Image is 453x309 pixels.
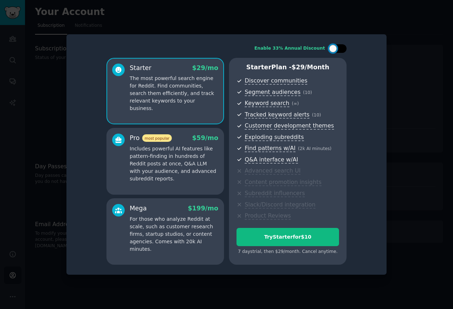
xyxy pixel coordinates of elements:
[237,249,339,255] div: 7 days trial, then $ 29 /month . Cancel anytime.
[130,134,172,143] div: Pro
[192,134,218,141] span: $ 59 /mo
[245,145,295,152] span: Find patterns w/AI
[245,122,334,130] span: Customer development themes
[237,63,339,72] p: Starter Plan -
[292,101,299,106] span: ( ∞ )
[245,134,304,141] span: Exploding subreddits
[312,113,321,118] span: ( 10 )
[245,167,300,175] span: Advanced search UI
[130,75,218,112] p: The most powerful search engine for Reddit. Find communities, search them efficiently, and track ...
[142,134,172,142] span: most popular
[245,190,305,197] span: Subreddit influencers
[130,215,218,253] p: For those who analyze Reddit at scale, such as customer research firms, startup studios, or conte...
[245,156,298,164] span: Q&A interface w/AI
[245,100,289,107] span: Keyword search
[254,45,325,52] div: Enable 33% Annual Discount
[130,204,147,213] div: Mega
[245,179,322,186] span: Content promotion insights
[192,64,218,71] span: $ 29 /mo
[245,111,309,119] span: Tracked keyword alerts
[303,90,312,95] span: ( 10 )
[188,205,218,212] span: $ 199 /mo
[130,64,151,73] div: Starter
[292,64,329,71] span: $ 29 /month
[245,89,300,96] span: Segment audiences
[245,77,307,85] span: Discover communities
[237,233,339,241] div: Try Starter for $10
[130,145,218,183] p: Includes powerful AI features like pattern-finding in hundreds of Reddit posts at once, Q&A LLM w...
[298,146,332,151] span: ( 2k AI minutes )
[245,212,291,220] span: Product Reviews
[245,201,315,209] span: Slack/Discord integration
[237,228,339,246] button: TryStarterfor$10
